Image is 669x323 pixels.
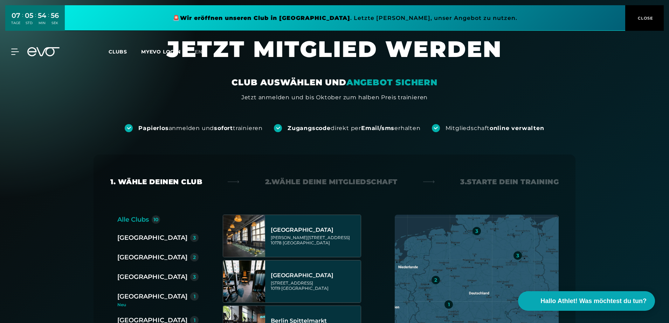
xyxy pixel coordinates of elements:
[434,278,437,282] div: 2
[446,124,544,132] div: Mitgliedschaft
[117,292,187,301] div: [GEOGRAPHIC_DATA]
[193,235,196,240] div: 3
[194,294,195,299] div: 1
[109,49,127,55] span: Clubs
[288,124,420,132] div: direkt per erhalten
[361,125,394,131] strong: Email/sms
[475,229,478,234] div: 3
[193,255,196,260] div: 2
[223,260,265,302] img: Berlin Rosenthaler Platz
[153,217,159,222] div: 10
[138,124,263,132] div: anmelden und trainieren
[117,252,187,262] div: [GEOGRAPHIC_DATA]
[117,272,187,282] div: [GEOGRAPHIC_DATA]
[38,21,46,26] div: MIN
[51,10,59,21] div: 56
[51,21,59,26] div: SEK
[138,125,168,131] strong: Papierlos
[490,125,544,131] strong: online verwalten
[22,11,23,30] div: :
[25,21,33,26] div: STD
[460,177,559,187] div: 3. Starte dein Training
[271,227,359,234] div: [GEOGRAPHIC_DATA]
[346,77,437,87] em: ANGEBOT SICHERN
[223,215,265,257] img: Berlin Alexanderplatz
[141,49,181,55] a: MYEVO LOGIN
[636,15,653,21] span: CLOSE
[25,10,33,21] div: 05
[271,235,359,245] div: [PERSON_NAME][STREET_ADDRESS] 10178 [GEOGRAPHIC_DATA]
[11,21,20,26] div: TAGE
[195,48,211,56] a: en
[38,10,46,21] div: 54
[48,11,49,30] div: :
[271,280,359,291] div: [STREET_ADDRESS] 10119 [GEOGRAPHIC_DATA]
[117,233,187,243] div: [GEOGRAPHIC_DATA]
[194,318,195,323] div: 1
[117,303,204,307] div: Neu
[518,291,655,311] button: Hallo Athlet! Was möchtest du tun?
[117,215,149,224] div: Alle Clubs
[448,302,450,307] div: 1
[265,177,398,187] div: 2. Wähle deine Mitgliedschaft
[516,253,519,258] div: 3
[110,177,202,187] div: 1. Wähle deinen Club
[540,296,647,306] span: Hallo Athlet! Was möchtest du tun?
[288,125,331,131] strong: Zugangscode
[214,125,233,131] strong: sofort
[193,274,196,279] div: 3
[241,93,428,102] div: Jetzt anmelden und bis Oktober zum halben Preis trainieren
[271,272,359,279] div: [GEOGRAPHIC_DATA]
[625,5,664,31] button: CLOSE
[232,77,437,88] div: CLUB AUSWÄHLEN UND
[11,10,20,21] div: 07
[195,49,202,55] span: en
[109,48,141,55] a: Clubs
[35,11,36,30] div: :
